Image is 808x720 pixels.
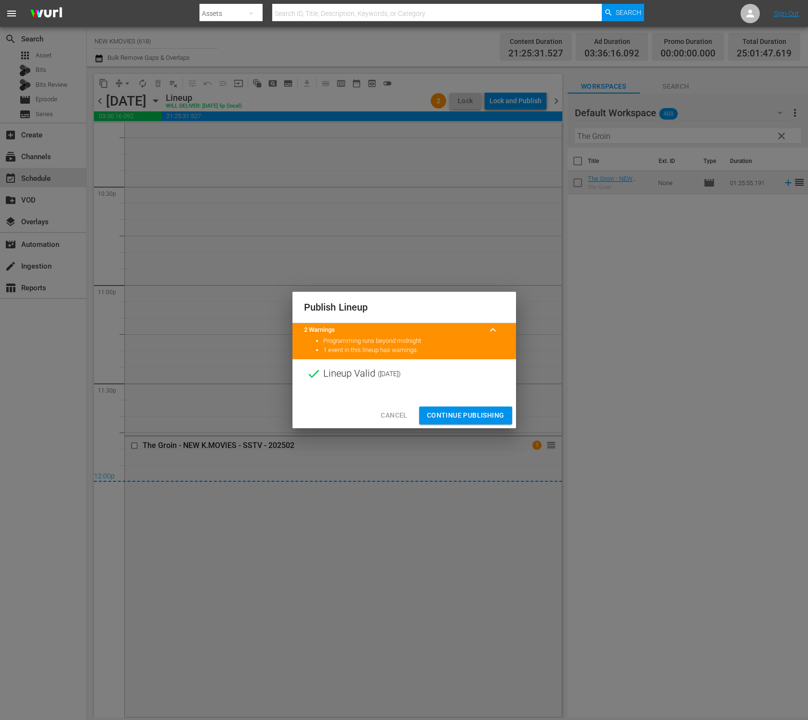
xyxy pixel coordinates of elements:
[774,10,799,17] a: Sign Out
[616,4,641,21] span: Search
[292,359,516,388] div: Lineup Valid
[381,409,407,421] span: Cancel
[304,326,481,335] title: 2 Warnings
[378,367,401,381] span: ( [DATE] )
[373,407,415,424] button: Cancel
[304,299,504,315] h2: Publish Lineup
[323,337,504,346] li: Programming runs beyond midnight
[427,409,504,421] span: Continue Publishing
[6,8,17,19] span: menu
[323,346,504,355] li: 1 event in this lineup has warnings.
[481,318,504,341] button: keyboard_arrow_up
[23,2,69,25] img: ans4CAIJ8jUAAAAAAAAAAAAAAAAAAAAAAAAgQb4GAAAAAAAAAAAAAAAAAAAAAAAAJMjXAAAAAAAAAAAAAAAAAAAAAAAAgAT5G...
[487,324,499,336] span: keyboard_arrow_up
[419,407,512,424] button: Continue Publishing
